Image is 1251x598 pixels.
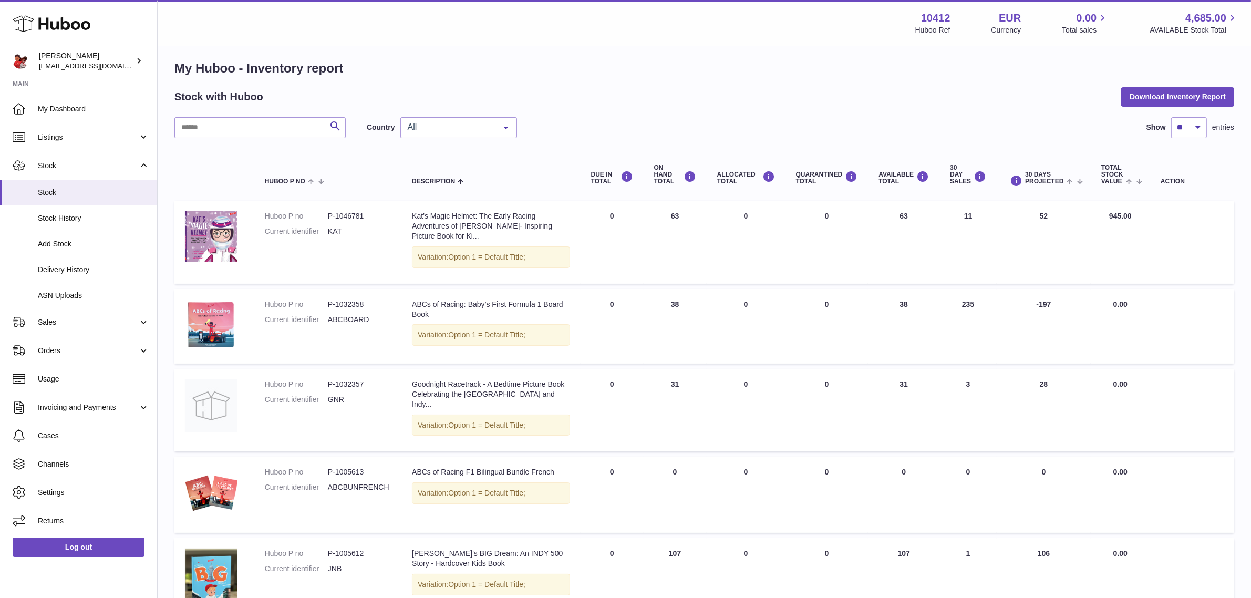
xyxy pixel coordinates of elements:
[38,317,138,327] span: Sales
[591,171,633,185] div: DUE IN TOTAL
[412,324,570,346] div: Variation:
[1212,122,1234,132] span: entries
[1077,11,1097,25] span: 0.00
[1113,300,1128,308] span: 0.00
[412,467,570,477] div: ABCs of Racing F1 Bilingual Bundle French
[868,457,939,533] td: 0
[1121,87,1234,106] button: Download Inventory Report
[328,300,391,310] dd: P-1032358
[265,467,328,477] dt: Huboo P no
[448,253,525,261] span: Option 1 = Default Title;
[174,60,1234,77] h1: My Huboo - Inventory report
[1109,212,1132,220] span: 945.00
[939,369,997,452] td: 3
[939,201,997,284] td: 11
[1185,11,1226,25] span: 4,685.00
[38,161,138,171] span: Stock
[921,11,950,25] strong: 10412
[448,580,525,589] span: Option 1 = Default Title;
[825,549,829,558] span: 0
[644,457,707,533] td: 0
[328,482,391,492] dd: ABCBUNFRENCH
[38,374,149,384] span: Usage
[38,265,149,275] span: Delivery History
[38,431,149,441] span: Cases
[644,369,707,452] td: 31
[707,369,785,452] td: 0
[265,315,328,325] dt: Current identifier
[448,489,525,497] span: Option 1 = Default Title;
[174,90,263,104] h2: Stock with Huboo
[1161,178,1224,185] div: Action
[185,467,237,520] img: product image
[412,211,570,241] div: Kat’s Magic Helmet: The Early Racing Adventures of [PERSON_NAME]- Inspiring Picture Book for Ki...
[265,300,328,310] dt: Huboo P no
[39,61,154,70] span: [EMAIL_ADDRESS][DOMAIN_NAME]
[38,516,149,526] span: Returns
[1101,164,1123,185] span: Total stock value
[644,201,707,284] td: 63
[39,51,133,71] div: [PERSON_NAME]
[997,289,1091,364] td: -197
[448,421,525,429] span: Option 1 = Default Title;
[825,212,829,220] span: 0
[1113,380,1128,388] span: 0.00
[328,379,391,389] dd: P-1032357
[412,178,455,185] span: Description
[328,315,391,325] dd: ABCBOARD
[412,415,570,436] div: Variation:
[265,549,328,559] dt: Huboo P no
[405,122,495,132] span: All
[1113,468,1128,476] span: 0.00
[412,549,570,569] div: [PERSON_NAME]'s BIG Dream: An INDY 500 Story - Hardcover Kids Book
[328,467,391,477] dd: P-1005613
[412,246,570,268] div: Variation:
[825,300,829,308] span: 0
[412,379,570,409] div: Goodnight Racetrack - A Bedtime Picture Book Celebrating the [GEOGRAPHIC_DATA] and Indy...
[939,457,997,533] td: 0
[185,211,237,262] img: product image
[581,369,644,452] td: 0
[38,239,149,249] span: Add Stock
[328,211,391,221] dd: P-1046781
[997,369,1091,452] td: 28
[38,459,149,469] span: Channels
[1146,122,1166,132] label: Show
[38,346,138,356] span: Orders
[265,482,328,492] dt: Current identifier
[950,164,986,185] div: 30 DAY SALES
[997,457,1091,533] td: 0
[1062,11,1109,35] a: 0.00 Total sales
[581,289,644,364] td: 0
[1150,25,1238,35] span: AVAILABLE Stock Total
[868,289,939,364] td: 38
[1025,171,1063,185] span: 30 DAYS PROJECTED
[265,211,328,221] dt: Huboo P no
[13,53,28,69] img: internalAdmin-10412@internal.huboo.com
[997,201,1091,284] td: 52
[1113,549,1128,558] span: 0.00
[581,201,644,284] td: 0
[367,122,395,132] label: Country
[38,291,149,301] span: ASN Uploads
[939,289,997,364] td: 235
[868,369,939,452] td: 31
[265,395,328,405] dt: Current identifier
[915,25,950,35] div: Huboo Ref
[448,331,525,339] span: Option 1 = Default Title;
[328,549,391,559] dd: P-1005612
[717,171,775,185] div: ALLOCATED Total
[796,171,858,185] div: QUARANTINED Total
[878,171,929,185] div: AVAILABLE Total
[265,379,328,389] dt: Huboo P no
[999,11,1021,25] strong: EUR
[654,164,696,185] div: ON HAND Total
[412,482,570,504] div: Variation:
[991,25,1021,35] div: Currency
[265,226,328,236] dt: Current identifier
[38,488,149,498] span: Settings
[328,395,391,405] dd: GNR
[38,104,149,114] span: My Dashboard
[328,564,391,574] dd: JNB
[707,201,785,284] td: 0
